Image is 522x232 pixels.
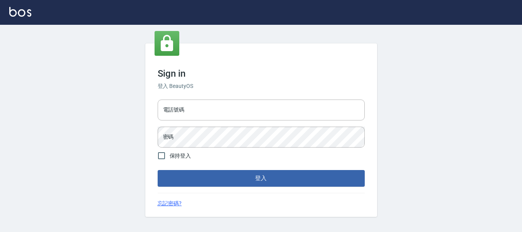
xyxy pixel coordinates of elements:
[170,152,191,160] span: 保持登入
[158,170,365,186] button: 登入
[158,82,365,90] h6: 登入 BeautyOS
[158,199,182,208] a: 忘記密碼?
[158,68,365,79] h3: Sign in
[9,7,31,17] img: Logo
